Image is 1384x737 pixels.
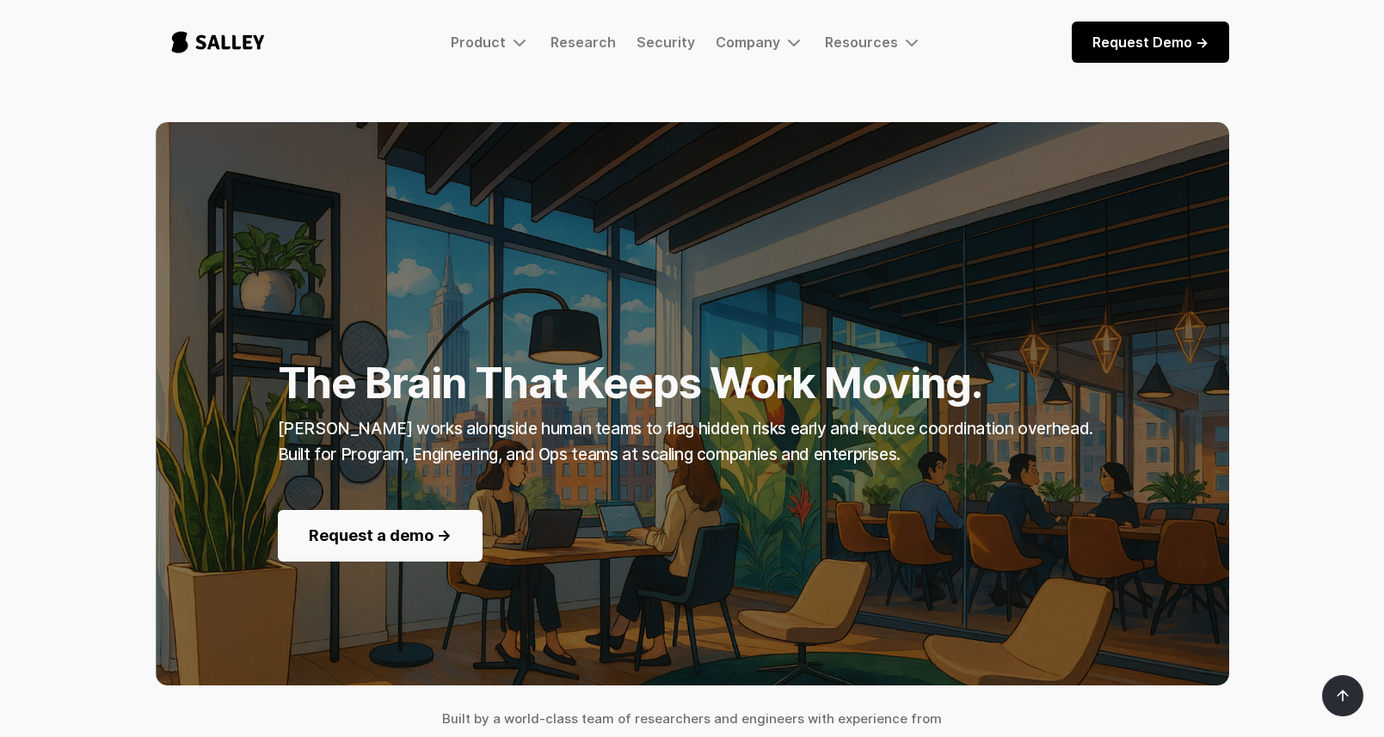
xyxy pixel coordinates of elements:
div: Resources [825,32,922,52]
a: Security [637,34,695,51]
a: Research [551,34,616,51]
div: Product [451,32,530,52]
a: Request a demo -> [278,510,483,562]
div: Resources [825,34,898,51]
h4: Built by a world-class team of researchers and engineers with experience from [156,706,1229,732]
a: home [156,14,280,71]
div: Company [716,32,804,52]
div: Product [451,34,506,51]
strong: [PERSON_NAME] works alongside human teams to flag hidden risks early and reduce coordination over... [278,419,1093,464]
div: Company [716,34,780,51]
a: Request Demo -> [1072,21,1229,63]
strong: The Brain That Keeps Work Moving. [278,358,983,408]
